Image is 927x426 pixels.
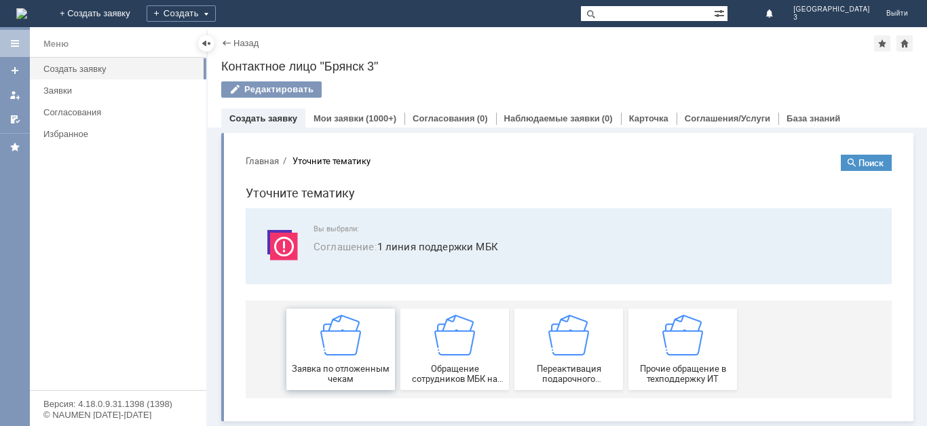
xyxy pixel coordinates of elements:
[428,171,468,212] img: getfafe0041f1c547558d014b707d1d9f05
[793,5,870,14] span: [GEOGRAPHIC_DATA]
[147,5,216,22] div: Создать
[793,14,870,22] span: 3
[79,96,143,109] span: Соглашение :
[16,8,27,19] img: logo
[43,36,69,52] div: Меню
[86,171,126,212] img: getfafe0041f1c547558d014b707d1d9f05
[229,113,297,123] a: Создать заявку
[38,102,204,123] a: Согласования
[787,113,840,123] a: База знаний
[79,95,641,111] span: 1 линия поддержки МБК
[43,85,198,96] div: Заявки
[314,113,364,123] a: Мои заявки
[477,113,488,123] div: (0)
[504,113,600,123] a: Наблюдаемые заявки
[43,107,198,117] div: Согласования
[629,113,668,123] a: Карточка
[38,80,204,101] a: Заявки
[284,220,384,240] span: Переактивация подарочного сертификата
[79,81,641,90] span: Вы выбрали:
[714,6,727,19] span: Расширенный поиск
[896,35,913,52] div: Сделать домашней страницей
[38,58,204,79] a: Создать заявку
[221,60,913,73] div: Контактное лицо "Брянск 3"
[170,220,270,240] span: Обращение сотрудников МБК на недоступность тех. поддержки
[394,165,502,246] a: Прочие обращение в техподдержку ИТ
[314,171,354,212] img: getfafe0041f1c547558d014b707d1d9f05
[398,220,498,240] span: Прочие обращение в техподдержку ИТ
[27,81,68,121] img: svg%3E
[602,113,613,123] div: (0)
[11,11,44,23] button: Главная
[366,113,396,123] div: (1000+)
[43,410,193,419] div: © NAUMEN [DATE]-[DATE]
[606,11,657,27] button: Поиск
[52,165,160,246] button: Заявка по отложенным чекам
[43,129,183,139] div: Избранное
[16,8,27,19] a: Перейти на домашнюю страницу
[280,165,388,246] a: Переактивация подарочного сертификата
[166,165,274,246] button: Обращение сотрудников МБК на недоступность тех. поддержки
[43,64,198,74] div: Создать заявку
[874,35,890,52] div: Добавить в избранное
[685,113,770,123] a: Соглашения/Услуги
[58,12,136,22] div: Уточните тематику
[56,220,156,240] span: Заявка по отложенным чекам
[43,400,193,408] div: Версия: 4.18.0.9.31.1398 (1398)
[233,38,259,48] a: Назад
[4,84,26,106] a: Мои заявки
[4,60,26,81] a: Создать заявку
[198,35,214,52] div: Скрыть меню
[4,109,26,130] a: Мои согласования
[413,113,475,123] a: Согласования
[11,39,657,59] h1: Уточните тематику
[200,171,240,212] img: getfafe0041f1c547558d014b707d1d9f05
